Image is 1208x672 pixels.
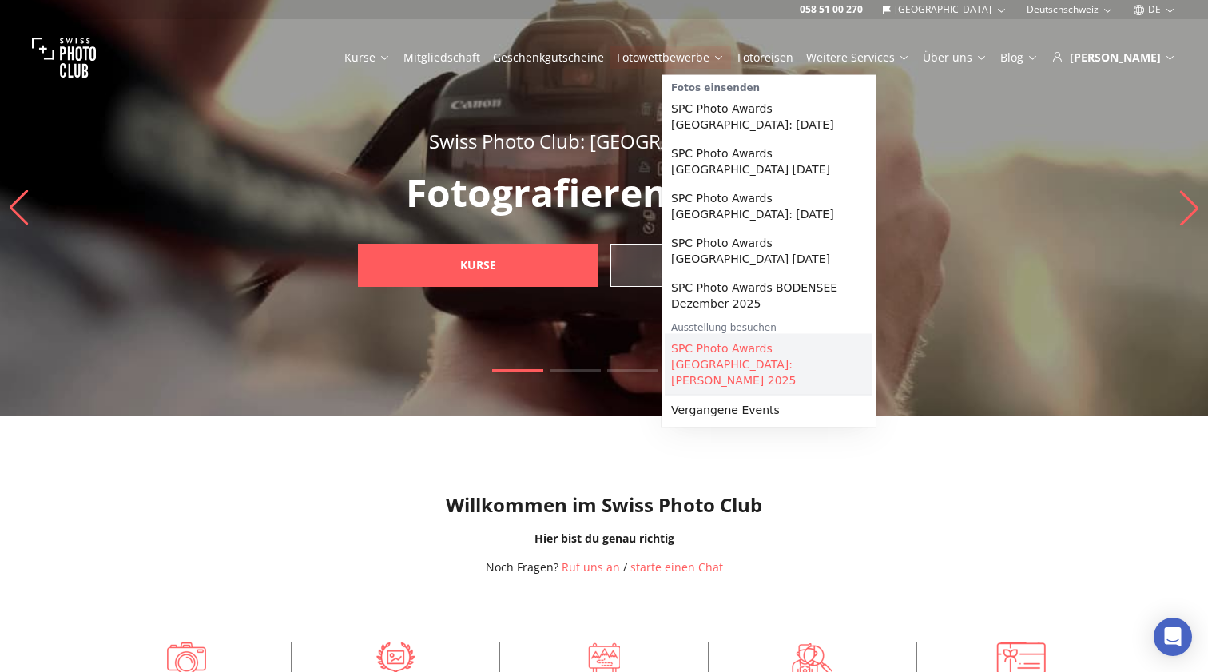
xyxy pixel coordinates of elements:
button: Mitgliedschaft [397,46,487,69]
div: Ausstellung besuchen [665,318,872,334]
div: Hier bist du genau richtig [13,531,1195,547]
a: SPC Photo Awards [GEOGRAPHIC_DATA] [DATE] [665,229,872,273]
button: Blog [994,46,1045,69]
a: Geschenkgutscheine [493,50,604,66]
a: Fotoreisen [737,50,793,66]
button: Über uns [916,46,994,69]
a: Vergangene Events [665,396,872,424]
a: SPC Photo Awards [GEOGRAPHIC_DATA] [DATE] [665,139,872,184]
a: SPC Photo Awards BODENSEE Dezember 2025 [665,273,872,318]
a: 058 51 00 270 [800,3,863,16]
b: Kurse [460,257,496,273]
a: Kurse [358,244,598,287]
div: / [486,559,723,575]
a: Blog [1000,50,1039,66]
h1: Willkommen im Swiss Photo Club [13,492,1195,518]
a: SPC Photo Awards [GEOGRAPHIC_DATA]: [DATE] [665,94,872,139]
button: Weitere Services [800,46,916,69]
button: Geschenkgutscheine [487,46,610,69]
a: Kurse [344,50,391,66]
p: Fotografieren lernen [323,173,885,212]
a: SPC Photo Awards [GEOGRAPHIC_DATA]: [DATE] [665,184,872,229]
span: Noch Fragen? [486,559,558,575]
button: Kurse [338,46,397,69]
button: Fotowettbewerbe [610,46,731,69]
a: Ruf uns an [562,559,620,575]
a: Geschenkgutscheine [610,244,850,287]
button: Fotoreisen [731,46,800,69]
div: Fotos einsenden [665,78,872,94]
span: Swiss Photo Club: [GEOGRAPHIC_DATA] [429,128,779,154]
a: Fotowettbewerbe [617,50,725,66]
a: Mitgliedschaft [403,50,480,66]
a: Über uns [923,50,987,66]
button: starte einen Chat [630,559,723,575]
div: Open Intercom Messenger [1154,618,1192,656]
a: SPC Photo Awards [GEOGRAPHIC_DATA]: [PERSON_NAME] 2025 [665,334,872,395]
img: Swiss photo club [32,26,96,89]
a: Weitere Services [806,50,910,66]
div: [PERSON_NAME] [1051,50,1176,66]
